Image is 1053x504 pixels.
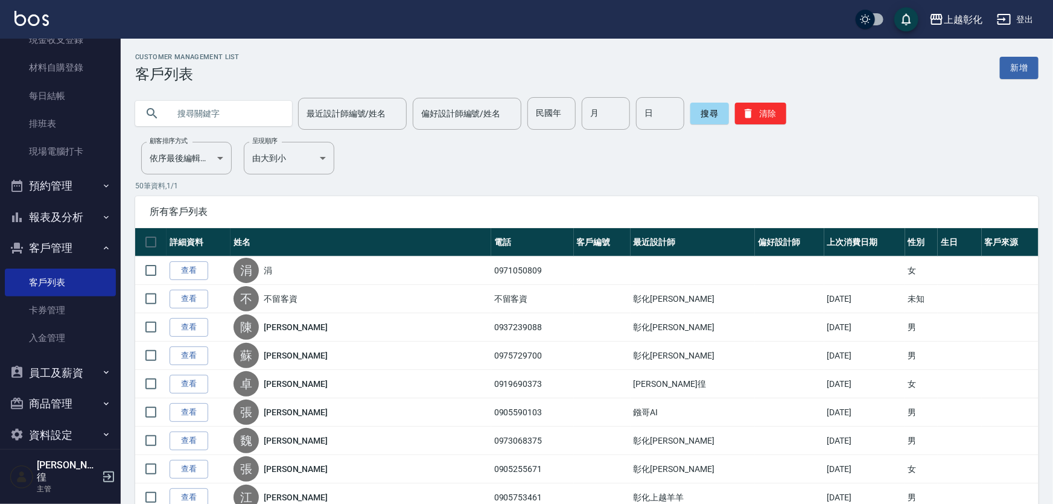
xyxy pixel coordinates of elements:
[37,459,98,483] h5: [PERSON_NAME]徨
[170,403,208,422] a: 查看
[135,53,240,61] h2: Customer Management List
[924,7,987,32] button: 上越彰化
[234,371,259,397] div: 卓
[905,285,938,313] td: 未知
[491,313,574,342] td: 0937239088
[824,427,905,455] td: [DATE]
[234,314,259,340] div: 陳
[264,406,328,418] a: [PERSON_NAME]
[905,455,938,483] td: 女
[170,318,208,337] a: 查看
[905,313,938,342] td: 男
[905,427,938,455] td: 男
[5,170,116,202] button: 預約管理
[170,460,208,479] a: 查看
[491,342,574,370] td: 0975729700
[252,136,278,145] label: 呈現順序
[824,370,905,398] td: [DATE]
[170,432,208,450] a: 查看
[905,370,938,398] td: 女
[264,463,328,475] a: [PERSON_NAME]
[491,398,574,427] td: 0905590103
[5,269,116,296] a: 客戶列表
[37,483,98,494] p: 主管
[5,296,116,324] a: 卡券管理
[574,228,631,257] th: 客戶編號
[824,398,905,427] td: [DATE]
[170,290,208,308] a: 查看
[244,142,334,174] div: 由大到小
[824,228,905,257] th: 上次消費日期
[141,142,232,174] div: 依序最後編輯時間
[264,435,328,447] a: [PERSON_NAME]
[491,285,574,313] td: 不留客資
[824,455,905,483] td: [DATE]
[264,378,328,390] a: [PERSON_NAME]
[264,293,297,305] a: 不留客資
[755,228,824,257] th: 偏好設計師
[491,427,574,455] td: 0973068375
[631,455,756,483] td: 彰化[PERSON_NAME]
[234,456,259,482] div: 張
[992,8,1039,31] button: 登出
[234,428,259,453] div: 魏
[5,324,116,352] a: 入金管理
[5,54,116,81] a: 材料自購登錄
[264,321,328,333] a: [PERSON_NAME]
[5,357,116,389] button: 員工及薪資
[735,103,786,124] button: 清除
[170,346,208,365] a: 查看
[170,375,208,394] a: 查看
[905,257,938,285] td: 女
[264,491,328,503] a: [PERSON_NAME]
[14,11,49,26] img: Logo
[5,202,116,233] button: 報表及分析
[135,180,1039,191] p: 50 筆資料, 1 / 1
[894,7,918,31] button: save
[631,427,756,455] td: 彰化[PERSON_NAME]
[10,465,34,489] img: Person
[234,343,259,368] div: 蘇
[491,370,574,398] td: 0919690373
[631,398,756,427] td: 鏹哥AI
[264,349,328,362] a: [PERSON_NAME]
[5,138,116,165] a: 現場電腦打卡
[982,228,1039,257] th: 客戶來源
[631,313,756,342] td: 彰化[PERSON_NAME]
[631,370,756,398] td: [PERSON_NAME]徨
[905,342,938,370] td: 男
[5,26,116,54] a: 現金收支登錄
[631,342,756,370] td: 彰化[PERSON_NAME]
[135,66,240,83] h3: 客戶列表
[631,285,756,313] td: 彰化[PERSON_NAME]
[264,264,272,276] a: 涓
[824,285,905,313] td: [DATE]
[1000,57,1039,79] a: 新增
[5,419,116,451] button: 資料設定
[234,258,259,283] div: 涓
[690,103,729,124] button: 搜尋
[944,12,982,27] div: 上越彰化
[5,110,116,138] a: 排班表
[824,342,905,370] td: [DATE]
[938,228,982,257] th: 生日
[491,455,574,483] td: 0905255671
[491,257,574,285] td: 0971050809
[234,400,259,425] div: 張
[905,398,938,427] td: 男
[150,206,1024,218] span: 所有客戶列表
[170,261,208,280] a: 查看
[905,228,938,257] th: 性別
[5,388,116,419] button: 商品管理
[491,228,574,257] th: 電話
[231,228,491,257] th: 姓名
[167,228,231,257] th: 詳細資料
[824,313,905,342] td: [DATE]
[5,232,116,264] button: 客戶管理
[234,286,259,311] div: 不
[169,97,282,130] input: 搜尋關鍵字
[150,136,188,145] label: 顧客排序方式
[631,228,756,257] th: 最近設計師
[5,82,116,110] a: 每日結帳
